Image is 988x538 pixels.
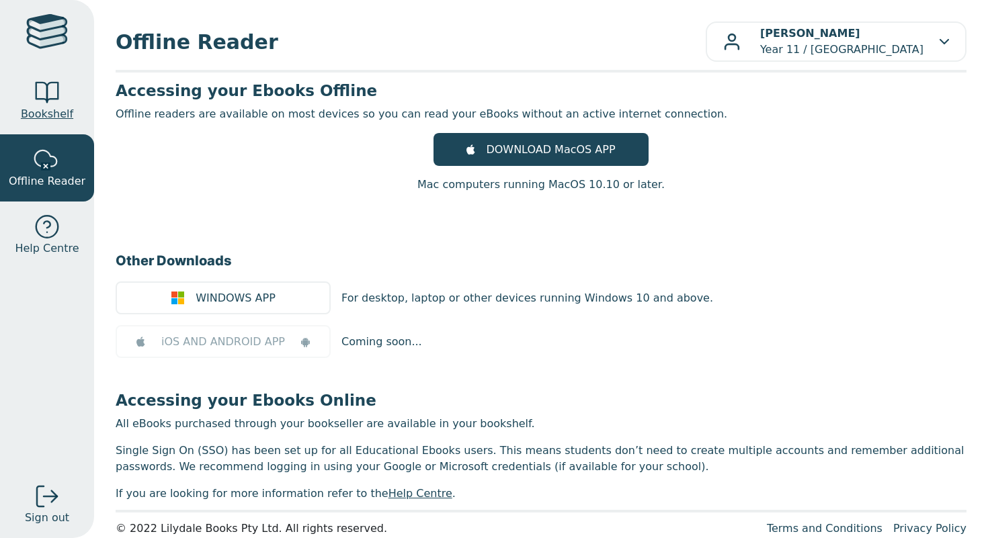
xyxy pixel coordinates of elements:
[116,443,966,475] p: Single Sign On (SSO) has been set up for all Educational Ebooks users. This means students don’t ...
[25,510,69,526] span: Sign out
[388,487,452,500] a: Help Centre
[767,522,882,535] a: Terms and Conditions
[706,21,966,62] button: [PERSON_NAME]Year 11 / [GEOGRAPHIC_DATA]
[21,106,73,122] span: Bookshelf
[9,173,85,189] span: Offline Reader
[341,334,422,350] p: Coming soon...
[116,486,966,502] p: If you are looking for more information refer to the .
[15,240,79,257] span: Help Centre
[760,26,923,58] p: Year 11 / [GEOGRAPHIC_DATA]
[116,521,756,537] div: © 2022 Lilydale Books Pty Ltd. All rights reserved.
[341,290,713,306] p: For desktop, laptop or other devices running Windows 10 and above.
[116,416,966,432] p: All eBooks purchased through your bookseller are available in your bookshelf.
[116,281,331,314] a: WINDOWS APP
[434,133,649,166] a: DOWNLOAD MacOS APP
[893,522,966,535] a: Privacy Policy
[116,81,966,101] h3: Accessing your Ebooks Offline
[760,27,860,40] b: [PERSON_NAME]
[417,177,665,193] p: Mac computers running MacOS 10.10 or later.
[116,251,966,271] h3: Other Downloads
[196,290,276,306] span: WINDOWS APP
[486,142,615,158] span: DOWNLOAD MacOS APP
[116,390,966,410] h3: Accessing your Ebooks Online
[116,106,966,122] p: Offline readers are available on most devices so you can read your eBooks without an active inter...
[116,27,706,57] span: Offline Reader
[161,334,285,350] span: iOS AND ANDROID APP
